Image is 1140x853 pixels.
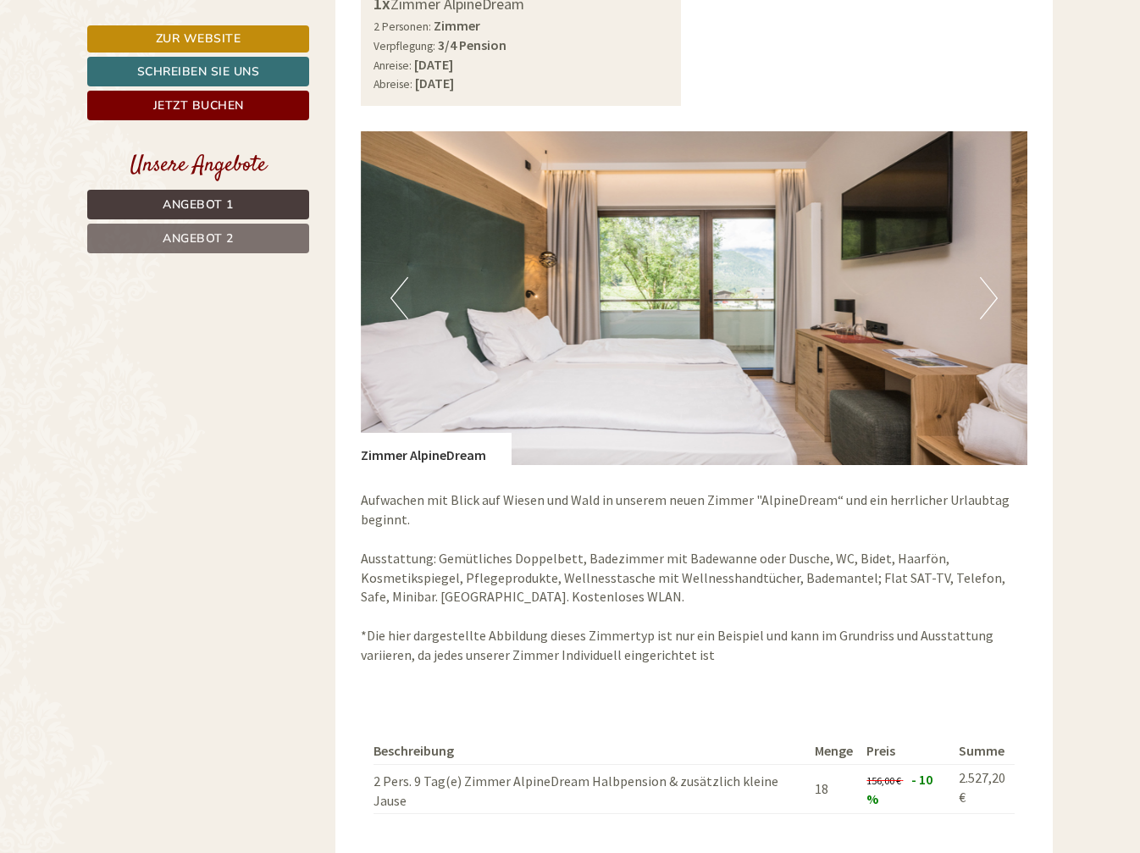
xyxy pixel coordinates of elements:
button: Senden [566,446,667,476]
div: [DATE] [303,13,364,42]
span: Angebot 2 [163,230,234,246]
span: 156,00 € [866,774,901,787]
button: Next [980,277,998,319]
img: image [361,131,1028,465]
b: 3/4 Pension [438,36,506,53]
div: Zimmer AlpineDream [361,433,512,465]
td: 18 [808,764,860,814]
th: Preis [860,738,952,764]
a: Schreiben Sie uns [87,57,309,86]
small: 2 Personen: [374,19,431,34]
td: 2 Pers. 9 Tag(e) Zimmer AlpineDream Halbpension & zusätzlich kleine Jause [374,764,809,814]
div: Unsere Angebote [87,150,309,181]
b: [DATE] [414,56,453,73]
span: - 10 % [866,771,932,807]
b: [DATE] [415,75,454,91]
a: Jetzt buchen [87,91,309,120]
small: Abreise: [374,77,412,91]
small: Anreise: [374,58,412,73]
th: Beschreibung [374,738,809,764]
div: Guten Tag, wie können wir Ihnen helfen? [13,46,269,97]
small: 08:23 [25,82,261,94]
b: Zimmer [434,17,480,34]
span: Angebot 1 [163,197,234,213]
td: 2.527,20 € [952,764,1015,814]
a: Zur Website [87,25,309,53]
p: Aufwachen mit Blick auf Wiesen und Wald in unserem neuen Zimmer "AlpineDream“ und ein herrlicher ... [361,490,1028,665]
th: Summe [952,738,1015,764]
small: Verpflegung: [374,39,435,53]
div: [GEOGRAPHIC_DATA] [25,49,261,63]
th: Menge [808,738,860,764]
button: Previous [390,277,408,319]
